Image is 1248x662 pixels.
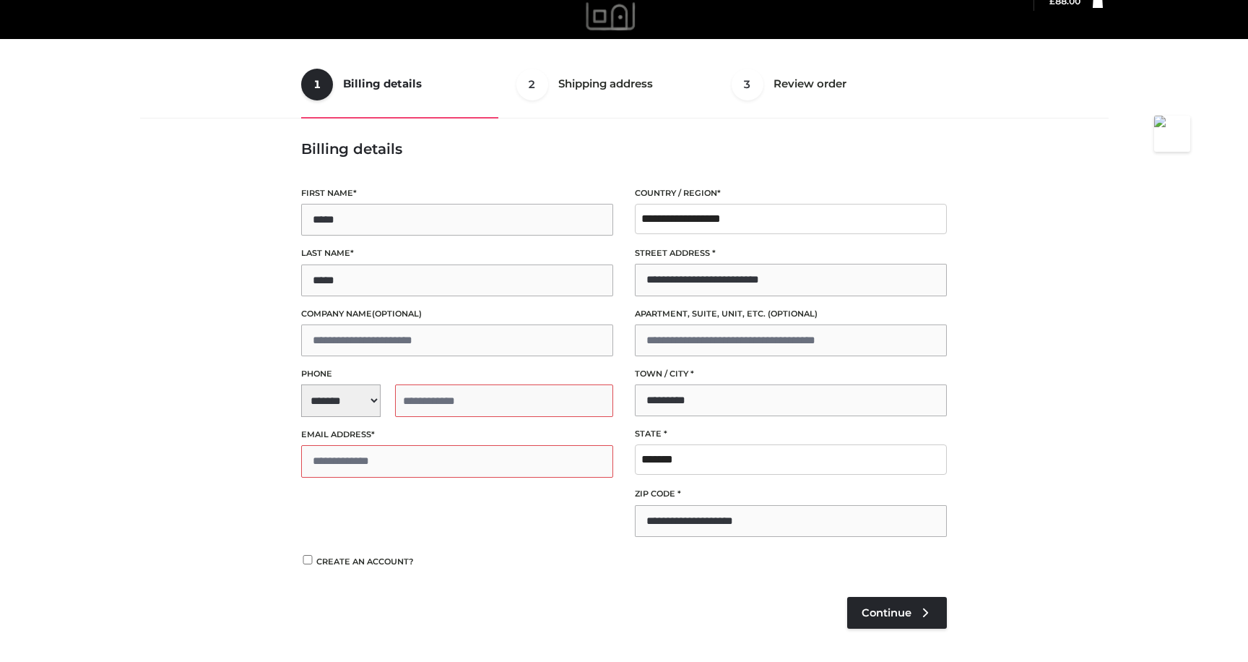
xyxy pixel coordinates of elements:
[768,309,818,319] span: (optional)
[635,487,947,501] label: ZIP Code
[301,140,947,158] h3: Billing details
[847,597,947,629] a: Continue
[301,186,613,200] label: First name
[301,246,613,260] label: Last name
[301,367,613,381] label: Phone
[862,606,911,619] span: Continue
[635,427,947,441] label: State
[301,428,613,442] label: Email address
[635,246,947,260] label: Street address
[316,556,414,567] span: Create an account?
[635,307,947,321] label: Apartment, suite, unit, etc.
[301,307,613,321] label: Company name
[301,555,314,564] input: Create an account?
[635,367,947,381] label: Town / City
[372,309,422,319] span: (optional)
[635,186,947,200] label: Country / Region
